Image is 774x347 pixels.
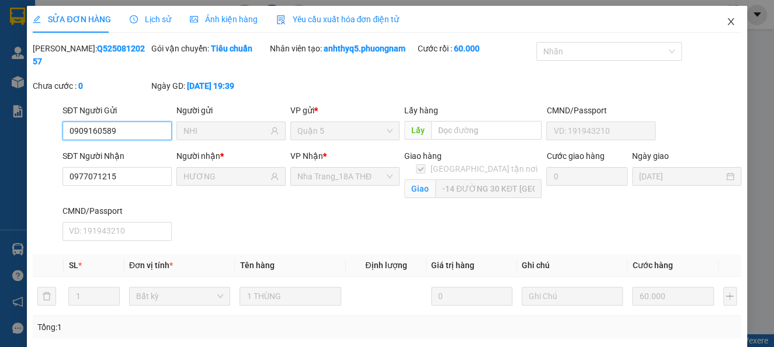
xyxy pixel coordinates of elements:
th: Ghi chú [517,254,628,277]
button: delete [37,287,56,306]
button: Close [714,6,747,39]
div: SĐT Người Gửi [63,104,172,117]
input: VD: 191943210 [546,122,655,140]
b: 60.000 [454,44,480,53]
span: Tên hàng [240,261,274,270]
b: Tiêu chuẩn [211,44,252,53]
span: Giao [404,179,435,198]
span: Giao hàng [404,151,442,161]
div: Cước rồi : [418,42,534,55]
span: VP Nhận [290,151,323,161]
input: 0 [431,287,512,306]
label: Cước giao hàng [546,151,604,161]
span: Cước hàng [632,261,672,270]
div: VP gửi [290,104,400,117]
span: SL [68,261,78,270]
input: Ngày giao [639,170,724,183]
button: plus [723,287,737,306]
span: Lấy hàng [404,106,438,115]
input: 0 [632,287,713,306]
span: Định lượng [365,261,407,270]
b: 0 [78,81,83,91]
span: Đơn vị tính [129,261,173,270]
span: user [270,172,279,181]
div: Ngày GD: [151,79,268,92]
input: Tên người gửi [183,124,268,137]
img: icon [276,15,286,25]
span: Ảnh kiện hàng [190,15,258,24]
input: Giao tận nơi [435,179,542,198]
label: Ngày giao [632,151,669,161]
b: anhthyq5.phuongnam [324,44,405,53]
span: Quận 5 [297,122,393,140]
span: clock-circle [130,15,138,23]
div: SĐT Người Nhận [63,150,172,162]
span: Lấy [404,121,431,140]
div: Tổng: 1 [37,321,300,334]
span: Bất kỳ [136,287,224,305]
span: SỬA ĐƠN HÀNG [33,15,110,24]
div: [PERSON_NAME]: [33,42,149,68]
div: Gói vận chuyển: [151,42,268,55]
span: user [270,127,279,135]
span: Nha Trang_18A THĐ [297,168,393,185]
div: Nhân viên tạo: [270,42,415,55]
input: Cước giao hàng [546,167,627,186]
input: Ghi Chú [522,287,623,306]
div: CMND/Passport [546,104,655,117]
div: CMND/Passport [63,204,172,217]
span: picture [190,15,198,23]
span: edit [33,15,41,23]
div: Chưa cước : [33,79,149,92]
input: Tên người nhận [183,170,268,183]
input: Dọc đường [431,121,542,140]
span: [GEOGRAPHIC_DATA] tận nơi [425,162,542,175]
div: Người gửi [176,104,286,117]
b: [DATE] 19:39 [187,81,234,91]
input: VD: Bàn, Ghế [240,287,341,306]
span: close [726,17,735,26]
span: Yêu cầu xuất hóa đơn điện tử [276,15,400,24]
span: Giá trị hàng [431,261,474,270]
div: Người nhận [176,150,286,162]
span: Lịch sử [130,15,171,24]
